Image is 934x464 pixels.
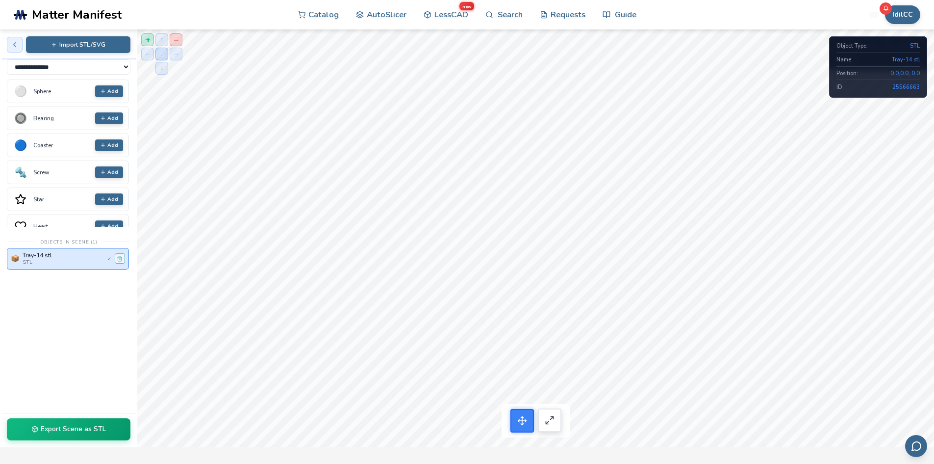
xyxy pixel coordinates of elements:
[7,418,130,440] button: Export Scene as STL
[95,220,123,233] button: Add
[892,84,920,91] span: 25566663
[836,43,868,50] span: Object Type:
[35,239,102,245] span: Objects in Scene ( 1 )
[155,62,168,75] button: ↓
[7,188,129,211] div: 5-point star shape
[33,169,90,176] div: Screw
[836,84,844,91] span: ID:
[33,115,90,122] div: Bearing
[885,5,920,24] button: IdilCC
[155,48,168,60] button: ⌂
[23,259,104,265] div: STL
[115,253,125,264] button: Delete object
[155,33,168,46] button: ↑
[141,48,154,60] button: ←
[107,255,111,262] div: ✓
[836,71,858,77] span: Position:
[538,409,561,432] button: Scale
[23,252,104,259] div: Tray-14.stl
[14,167,27,178] span: 🔩
[95,166,123,179] button: Add
[7,134,129,157] div: Thin round coaster for drinks
[170,48,182,60] button: →
[7,80,129,103] div: Basic sphere shape
[95,112,123,125] button: Add
[33,196,90,203] div: Star
[14,140,27,151] span: 🔵
[510,409,534,433] button: Transform (Move/Rotate)
[459,2,474,11] span: new
[7,161,129,184] div: Machine screw with head and shank
[910,43,920,50] span: STL
[14,86,27,97] span: ⚪
[7,248,129,270] div: Select Tray-14.stl
[890,71,920,77] span: 0.0 , 0.0 , 0.0
[33,88,90,95] div: Sphere
[14,113,27,124] span: 🔘
[26,36,130,53] button: Import STL/SVG
[32,8,122,22] span: Matter Manifest
[33,142,90,149] div: Coaster
[95,85,123,98] button: Add
[7,37,23,53] button: Collapse sidebar
[7,215,129,238] div: Symmetrical heart shape
[892,57,920,63] span: Tray-14.stl
[95,139,123,152] button: Add
[141,33,154,46] button: +
[11,255,19,263] div: 📦
[836,57,853,63] span: Name:
[33,223,90,230] div: Heart
[170,33,182,46] button: −
[905,435,927,457] button: Send feedback via email
[7,107,129,130] div: Ball bearing with proper ball tracks and positioning
[95,193,123,206] button: Add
